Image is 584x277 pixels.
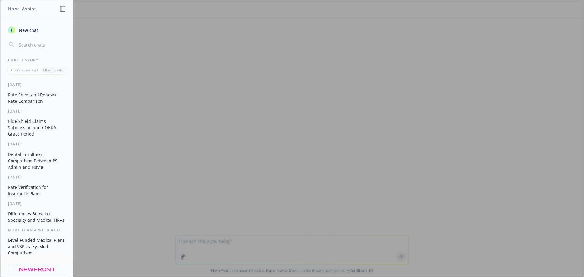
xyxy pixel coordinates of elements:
[11,68,38,73] p: Current account
[18,40,66,49] input: Search chats
[5,182,68,199] button: Rate Verification for Insurance Plans
[5,90,68,106] button: Rate Sheet and Renewal Rate Comparison
[5,149,68,172] button: Dental Enrollment Comparison Between PS Admin and Navia
[1,175,73,180] div: [DATE]
[1,82,73,87] div: [DATE]
[1,57,73,63] div: Chat History
[5,116,68,139] button: Blue Shield Claims Submission and COBRA Grace Period
[5,209,68,225] button: Differences Between Specialty and Medical HRAs
[1,141,73,147] div: [DATE]
[5,25,68,36] button: New chat
[18,27,38,33] span: New chat
[1,201,73,206] div: [DATE]
[1,109,73,114] div: [DATE]
[43,68,63,73] p: All accounts
[1,227,73,233] div: More than a week ago
[5,260,68,277] button: Pre-Existing Conditions in Fully Insured Medical Plans
[5,235,68,258] button: Level-Funded Medical Plans and VSP vs. EyeMed Comparison
[8,5,36,12] h1: Nova Assist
